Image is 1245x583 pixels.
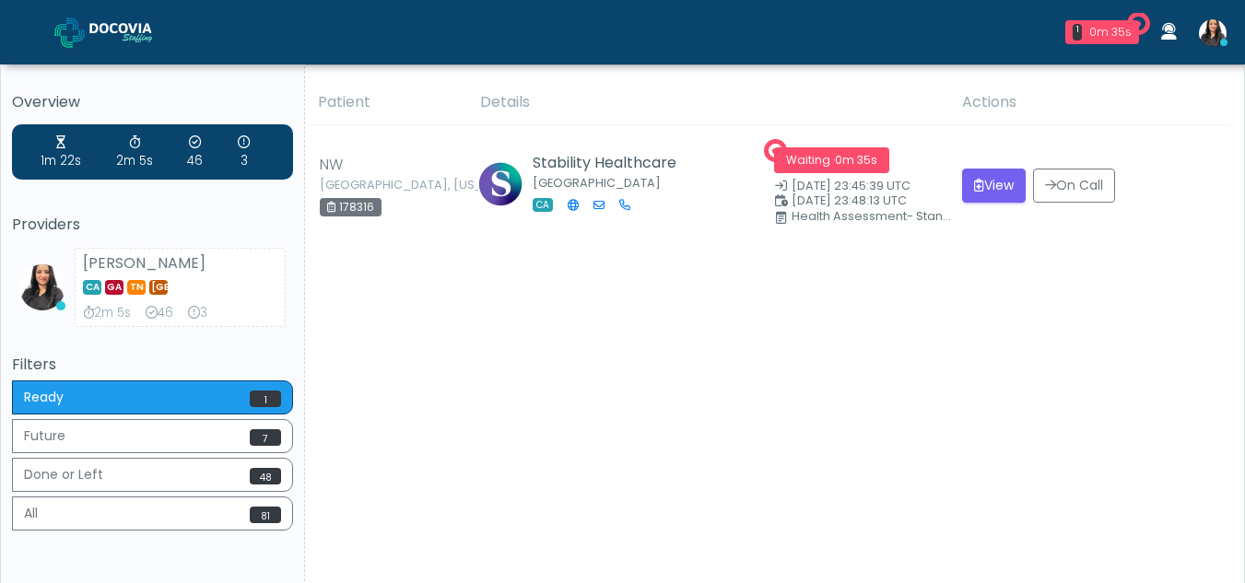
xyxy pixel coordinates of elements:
[533,155,676,171] h5: Stability Healthcare
[83,252,206,274] strong: [PERSON_NAME]
[19,264,65,310] img: Viral Patel
[320,180,421,191] small: [GEOGRAPHIC_DATA], [US_STATE]
[1089,24,1132,41] div: 0m 35s
[146,304,173,322] div: Exams Completed
[41,134,81,170] div: Average Wait Time
[187,134,203,170] div: Exams Completed
[188,304,207,322] div: Extended Exams
[320,198,382,216] div: 178316
[127,280,146,295] span: TN
[250,468,281,484] span: 48
[250,429,281,446] span: 7
[1073,24,1082,41] div: 1
[1054,13,1150,52] a: 1 0m 35s
[774,195,940,207] small: Scheduled Time
[238,134,250,170] div: Extended Exams
[89,23,182,41] img: Docovia
[54,2,182,62] a: Docovia
[1199,19,1227,47] img: Viral Patel
[12,216,293,233] h5: Providers
[54,17,85,48] img: Docovia
[12,380,293,414] button: Ready1
[962,169,1026,203] button: View
[12,496,293,531] button: All81
[533,175,661,191] small: [GEOGRAPHIC_DATA]
[1033,169,1115,203] button: On Call
[792,192,907,208] span: [DATE] 23:48:13 UTC
[250,391,281,407] span: 1
[12,356,293,373] h5: Filters
[307,80,469,125] th: Patient
[320,154,343,176] span: NW
[12,380,293,535] div: Basic example
[792,211,957,222] div: Health Assessment- Standard
[12,94,293,111] h5: Overview
[12,458,293,492] button: Done or Left48
[774,181,940,192] small: Date Created
[835,152,877,168] span: 0m 35s
[116,134,153,170] div: Average Review Time
[774,147,889,173] span: Waiting ·
[83,304,131,322] div: Average Review Time
[12,419,293,453] button: Future7
[792,178,910,193] span: [DATE] 23:45:39 UTC
[477,161,523,207] img: Meghan Stimmler
[533,198,553,212] span: CA
[469,80,951,125] th: Details
[250,507,281,523] span: 81
[83,280,101,295] span: CA
[951,80,1230,125] th: Actions
[149,280,168,295] span: [GEOGRAPHIC_DATA]
[105,280,123,295] span: GA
